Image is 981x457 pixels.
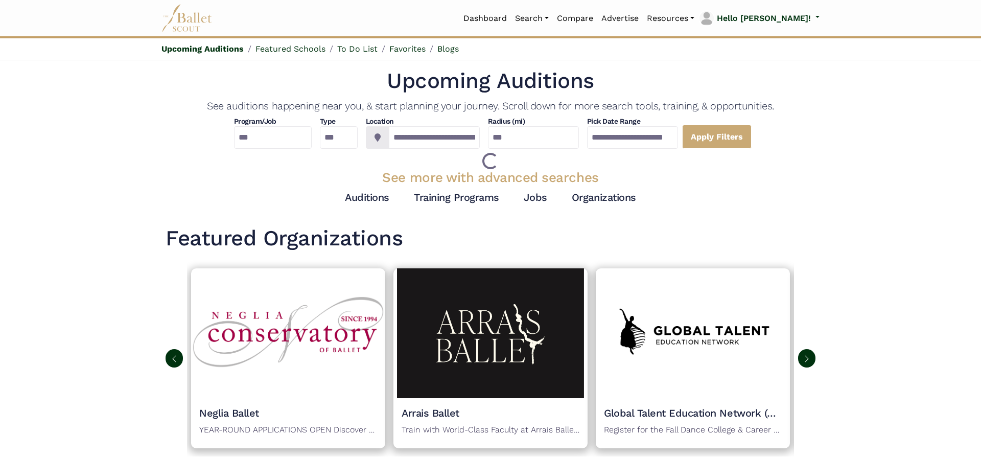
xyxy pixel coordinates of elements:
h4: Program/Job [234,117,312,127]
a: Organization logoNeglia BalletYEAR-ROUND APPLICATIONS OPEN Discover the difference of year-round ... [191,268,385,448]
a: Apply Filters [682,125,752,149]
a: Compare [553,8,597,29]
h4: Radius (mi) [488,117,525,127]
h4: Type [320,117,358,127]
h3: See more with advanced searches [166,169,815,187]
p: Hello [PERSON_NAME]! [717,12,811,25]
a: Auditions [345,191,389,203]
h4: Location [366,117,480,127]
h4: Pick Date Range [587,117,678,127]
a: Jobs [524,191,547,203]
img: profile picture [699,11,714,26]
h1: Upcoming Auditions [166,67,815,95]
a: Favorites [389,44,426,54]
a: Organization logoGlobal Talent Education Network (GTEN)Register for the Fall Dance College & Care... [596,268,790,448]
a: profile picture Hello [PERSON_NAME]! [698,10,820,27]
a: Advertise [597,8,643,29]
h4: See auditions happening near you, & start planning your journey. Scroll down for more search tool... [166,99,815,112]
a: To Do List [337,44,378,54]
a: Blogs [437,44,459,54]
h1: Featured Organizations [166,224,815,253]
a: Featured Schools [255,44,325,54]
a: Resources [643,8,698,29]
input: Location [389,126,480,149]
a: Search [511,8,553,29]
a: Training Programs [414,191,499,203]
a: Dashboard [459,8,511,29]
a: Organization logoArrais BalletTrain with World-Class Faculty at Arrais Ballet Summer Intensive! T... [393,268,588,448]
a: Upcoming Auditions [161,44,244,54]
a: Organizations [572,191,636,203]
